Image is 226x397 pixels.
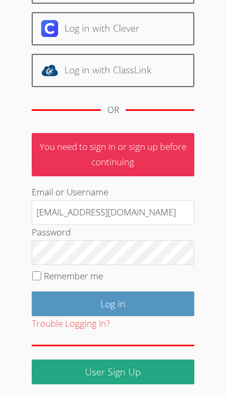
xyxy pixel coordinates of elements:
[107,102,119,118] div: OR
[32,186,108,198] label: Email or Username
[41,62,58,79] img: classlink-logo-d6bb404cc1216ec64c9a2012d9dc4662098be43eaf13dc465df04b49fa7ab582.svg
[32,12,194,45] a: Log in with Clever
[32,54,194,87] a: Log in with ClassLink
[32,291,194,316] input: Log in
[32,360,194,384] a: User Sign Up
[44,270,103,282] label: Remember me
[32,133,194,176] p: You need to sign in or sign up before continuing
[32,226,71,238] label: Password
[32,316,110,332] button: Trouble Logging In?
[41,20,58,37] img: clever-logo-6eab21bc6e7a338710f1a6ff85c0baf02591cd810cc4098c63d3a4b26e2feb20.svg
